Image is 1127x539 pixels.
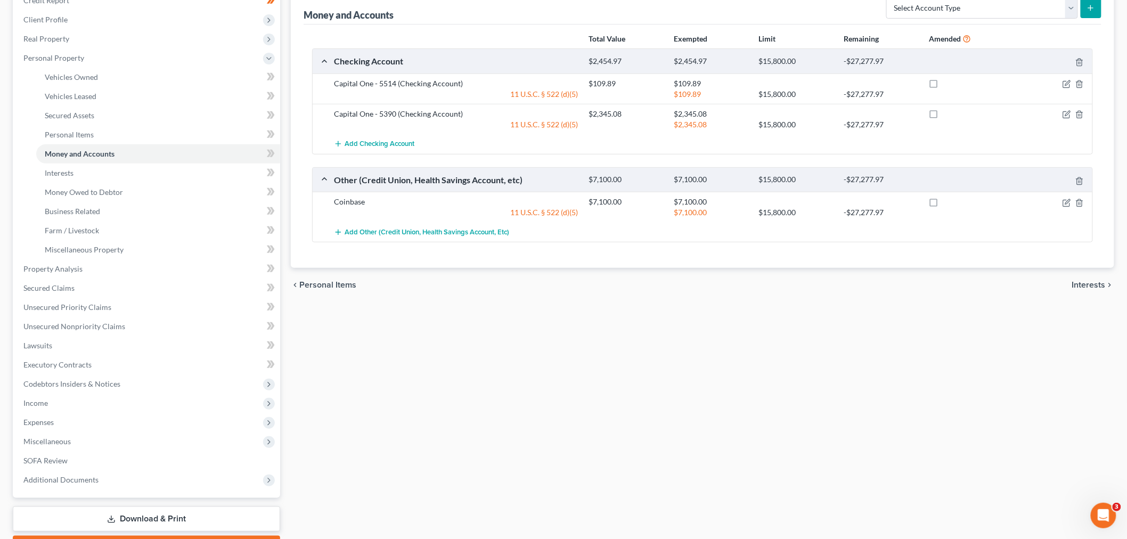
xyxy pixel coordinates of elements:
div: -$27,277.97 [838,175,924,185]
span: Codebtors Insiders & Notices [23,379,120,388]
button: Interests chevron_right [1072,281,1114,289]
div: Money and Accounts [304,9,394,21]
a: Secured Assets [36,106,280,125]
button: chevron_left Personal Items [291,281,356,289]
span: Vehicles Owned [45,72,98,81]
i: chevron_right [1106,281,1114,289]
span: Lawsuits [23,341,52,350]
span: Miscellaneous [23,437,71,446]
div: 11 U.S.C. § 522 (d)(5) [329,89,584,100]
span: Interests [45,168,73,177]
div: $7,100.00 [668,207,754,218]
a: Vehicles Owned [36,68,280,87]
span: Money Owed to Debtor [45,187,123,197]
button: Add Checking Account [334,134,414,154]
button: Add Other (Credit Union, Health Savings Account, etc) [334,222,509,242]
div: $2,454.97 [668,56,754,67]
div: Other (Credit Union, Health Savings Account, etc) [329,174,584,185]
a: Unsecured Priority Claims [15,298,280,317]
div: $15,800.00 [754,56,839,67]
span: Farm / Livestock [45,226,99,235]
div: $2,345.08 [584,109,669,119]
div: 11 U.S.C. § 522 (d)(5) [329,119,584,130]
a: Interests [36,164,280,183]
a: Miscellaneous Property [36,240,280,259]
strong: Limit [759,34,776,43]
div: -$27,277.97 [838,119,924,130]
strong: Exempted [674,34,707,43]
span: Executory Contracts [23,360,92,369]
a: Property Analysis [15,259,280,279]
a: Lawsuits [15,336,280,355]
div: -$27,277.97 [838,89,924,100]
span: Interests [1072,281,1106,289]
div: $7,100.00 [668,175,754,185]
a: SOFA Review [15,451,280,470]
div: $109.89 [584,78,669,89]
iframe: Intercom live chat [1091,503,1116,528]
span: Additional Documents [23,475,99,484]
a: Farm / Livestock [36,221,280,240]
a: Download & Print [13,507,280,532]
div: Checking Account [329,55,584,67]
div: $109.89 [668,89,754,100]
div: Capital One - 5390 (Checking Account) [329,109,584,119]
div: $15,800.00 [754,207,839,218]
strong: Total Value [589,34,625,43]
span: Miscellaneous Property [45,245,124,254]
span: Personal Items [45,130,94,139]
strong: Remaining [844,34,879,43]
span: Income [23,398,48,407]
span: Personal Property [23,53,84,62]
div: -$27,277.97 [838,56,924,67]
span: Money and Accounts [45,149,115,158]
div: $7,100.00 [584,175,669,185]
span: Personal Items [299,281,356,289]
a: Business Related [36,202,280,221]
div: $7,100.00 [668,197,754,207]
a: Personal Items [36,125,280,144]
div: Coinbase [329,197,584,207]
span: Real Property [23,34,69,43]
a: Money Owed to Debtor [36,183,280,202]
span: Secured Assets [45,111,94,120]
span: Property Analysis [23,264,83,273]
span: Secured Claims [23,283,75,292]
span: Expenses [23,418,54,427]
div: $15,800.00 [754,175,839,185]
strong: Amended [929,34,961,43]
div: Capital One - 5514 (Checking Account) [329,78,584,89]
a: Executory Contracts [15,355,280,374]
span: Add Other (Credit Union, Health Savings Account, etc) [345,228,509,236]
div: $15,800.00 [754,119,839,130]
a: Vehicles Leased [36,87,280,106]
a: Unsecured Nonpriority Claims [15,317,280,336]
div: $15,800.00 [754,89,839,100]
span: Vehicles Leased [45,92,96,101]
div: $2,345.08 [668,119,754,130]
a: Money and Accounts [36,144,280,164]
div: 11 U.S.C. § 522 (d)(5) [329,207,584,218]
div: $2,345.08 [668,109,754,119]
i: chevron_left [291,281,299,289]
span: Unsecured Nonpriority Claims [23,322,125,331]
span: Add Checking Account [345,140,414,149]
span: SOFA Review [23,456,68,465]
span: Unsecured Priority Claims [23,303,111,312]
span: Client Profile [23,15,68,24]
div: $7,100.00 [584,197,669,207]
span: 3 [1113,503,1121,511]
div: $2,454.97 [584,56,669,67]
span: Business Related [45,207,100,216]
div: -$27,277.97 [838,207,924,218]
div: $109.89 [668,78,754,89]
a: Secured Claims [15,279,280,298]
